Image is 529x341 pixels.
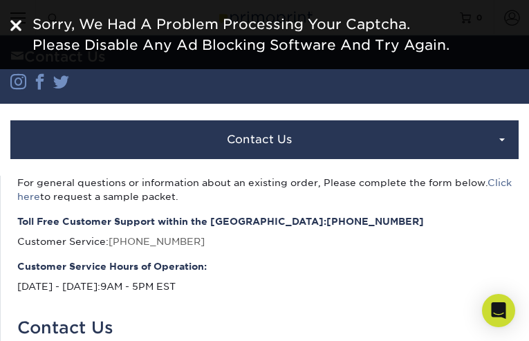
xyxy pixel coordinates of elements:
img: close [10,20,21,31]
span: Sorry, We Had A Problem Processing Your Captcha. Please Disable Any Ad Blocking Software And Try ... [33,16,449,53]
a: [PHONE_NUMBER] [109,236,205,247]
div: Open Intercom Messenger [482,294,515,327]
h1: Contact Us [17,318,512,338]
p: For general questions or information about an existing order, Please complete the form below. to ... [17,176,512,204]
strong: Toll Free Customer Support within the [GEOGRAPHIC_DATA]: [17,214,512,228]
a: Contact Us [10,120,519,159]
p: Customer Service: [17,214,512,248]
span: [DATE] - [DATE]: [17,281,100,292]
a: [PHONE_NUMBER] [326,216,424,227]
strong: Customer Service Hours of Operation: [17,259,512,273]
p: 9AM - 5PM EST [17,259,512,293]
